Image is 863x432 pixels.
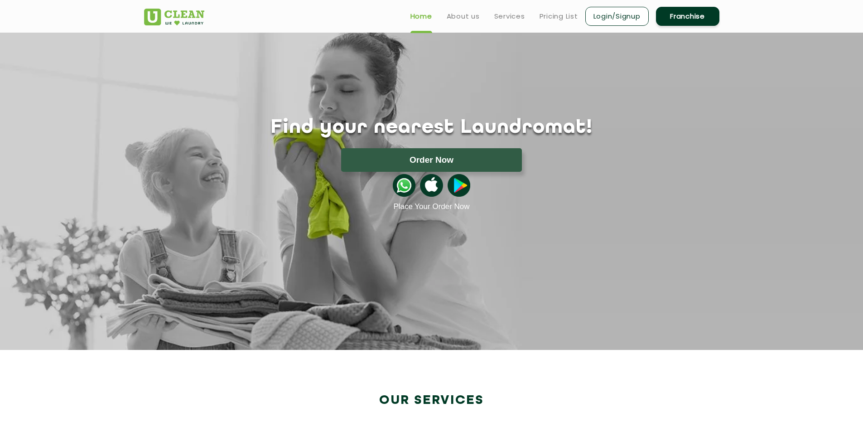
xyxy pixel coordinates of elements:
img: apple-icon.png [420,174,443,197]
h1: Find your nearest Laundromat! [137,116,726,139]
a: Login/Signup [585,7,649,26]
button: Order Now [341,148,522,172]
a: Services [494,11,525,22]
a: Franchise [656,7,719,26]
img: UClean Laundry and Dry Cleaning [144,9,204,25]
img: playstoreicon.png [448,174,470,197]
a: Place Your Order Now [393,202,469,211]
a: About us [447,11,480,22]
img: whatsappicon.png [393,174,415,197]
a: Home [410,11,432,22]
h2: Our Services [144,393,719,408]
a: Pricing List [540,11,578,22]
